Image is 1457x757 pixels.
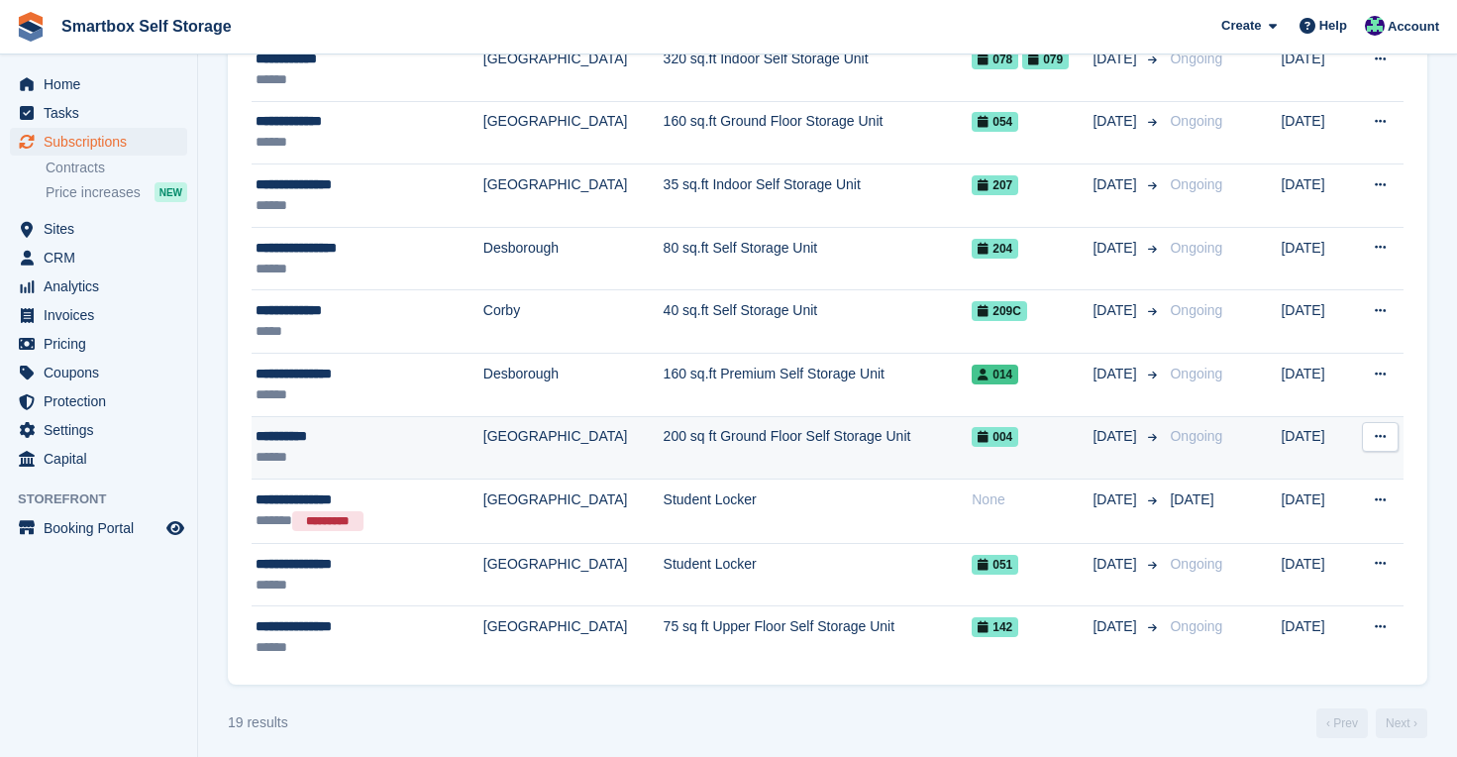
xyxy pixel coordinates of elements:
td: [GEOGRAPHIC_DATA] [483,416,664,480]
span: Settings [44,416,162,444]
td: [GEOGRAPHIC_DATA] [483,543,664,606]
span: [DATE] [1093,111,1140,132]
a: menu [10,445,187,473]
span: Ongoing [1170,556,1222,572]
span: CRM [44,244,162,271]
a: menu [10,359,187,386]
a: menu [10,301,187,329]
div: 19 results [228,712,288,733]
span: [DATE] [1170,491,1213,507]
span: 054 [972,112,1018,132]
td: 80 sq.ft Self Storage Unit [664,227,973,290]
span: Create [1221,16,1261,36]
a: menu [10,70,187,98]
td: [GEOGRAPHIC_DATA] [483,164,664,228]
td: 35 sq.ft Indoor Self Storage Unit [664,164,973,228]
td: [DATE] [1281,164,1351,228]
span: Ongoing [1170,302,1222,318]
span: Analytics [44,272,162,300]
td: 40 sq.ft Self Storage Unit [664,290,973,354]
img: stora-icon-8386f47178a22dfd0bd8f6a31ec36ba5ce8667c1dd55bd0f319d3a0aa187defe.svg [16,12,46,42]
span: Ongoing [1170,428,1222,444]
td: [GEOGRAPHIC_DATA] [483,606,664,669]
span: Ongoing [1170,113,1222,129]
td: [DATE] [1281,227,1351,290]
span: Sites [44,215,162,243]
td: 160 sq.ft Premium Self Storage Unit [664,354,973,417]
span: Coupons [44,359,162,386]
td: Corby [483,290,664,354]
div: NEW [155,182,187,202]
a: Price increases NEW [46,181,187,203]
span: Storefront [18,489,197,509]
td: [DATE] [1281,354,1351,417]
span: Booking Portal [44,514,162,542]
span: 078 [972,50,1018,69]
span: 051 [972,555,1018,575]
a: menu [10,244,187,271]
span: [DATE] [1093,426,1140,447]
span: [DATE] [1093,300,1140,321]
a: menu [10,387,187,415]
span: [DATE] [1093,238,1140,259]
span: Ongoing [1170,51,1222,66]
a: menu [10,99,187,127]
td: 160 sq.ft Ground Floor Storage Unit [664,101,973,164]
span: 142 [972,617,1018,637]
a: menu [10,330,187,358]
td: [DATE] [1281,290,1351,354]
span: [DATE] [1093,489,1140,510]
td: Desborough [483,227,664,290]
a: menu [10,272,187,300]
span: Tasks [44,99,162,127]
td: [DATE] [1281,101,1351,164]
td: [DATE] [1281,480,1351,544]
span: 079 [1022,50,1069,69]
span: Ongoing [1170,366,1222,381]
td: [DATE] [1281,39,1351,102]
span: [DATE] [1093,554,1140,575]
a: Previous [1316,708,1368,738]
span: 209C [972,301,1027,321]
span: [DATE] [1093,174,1140,195]
nav: Page [1312,708,1431,738]
span: [DATE] [1093,364,1140,384]
span: Invoices [44,301,162,329]
td: [DATE] [1281,416,1351,480]
img: Roger Canham [1365,16,1385,36]
span: 207 [972,175,1018,195]
span: Capital [44,445,162,473]
td: [DATE] [1281,606,1351,669]
span: Pricing [44,330,162,358]
span: Home [44,70,162,98]
td: 75 sq ft Upper Floor Self Storage Unit [664,606,973,669]
td: 320 sq.ft Indoor Self Storage Unit [664,39,973,102]
span: 014 [972,365,1018,384]
td: [GEOGRAPHIC_DATA] [483,101,664,164]
span: Ongoing [1170,618,1222,634]
td: 200 sq ft Ground Floor Self Storage Unit [664,416,973,480]
td: [GEOGRAPHIC_DATA] [483,480,664,544]
div: None [972,489,1093,510]
span: Account [1388,17,1439,37]
span: Protection [44,387,162,415]
span: Ongoing [1170,240,1222,256]
span: Help [1319,16,1347,36]
a: Next [1376,708,1427,738]
span: 004 [972,427,1018,447]
a: Contracts [46,159,187,177]
td: Desborough [483,354,664,417]
td: Student Locker [664,543,973,606]
a: menu [10,215,187,243]
span: Subscriptions [44,128,162,156]
a: menu [10,416,187,444]
span: [DATE] [1093,616,1140,637]
td: Student Locker [664,480,973,544]
a: Smartbox Self Storage [53,10,240,43]
span: Ongoing [1170,176,1222,192]
span: [DATE] [1093,49,1140,69]
a: Preview store [163,516,187,540]
span: 204 [972,239,1018,259]
span: Price increases [46,183,141,202]
td: [DATE] [1281,543,1351,606]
